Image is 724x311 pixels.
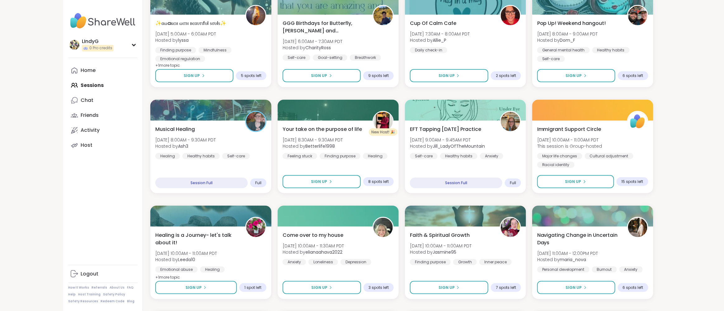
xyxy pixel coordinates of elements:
span: Musical Healing [155,126,195,133]
img: Leeda10 [246,218,266,237]
span: 8 spots left [368,179,389,184]
img: Jasmine95 [501,218,520,237]
span: 6 spots left [623,73,643,78]
b: Allie_P [433,37,446,43]
a: Chat [68,93,138,108]
span: 5 spots left [241,73,261,78]
a: Logout [68,266,138,281]
b: maria_nova [560,256,586,263]
div: Self-care [537,56,565,62]
span: [DATE] 5:00AM - 6:00AM PDT [155,31,216,37]
a: Host Training [78,292,101,297]
img: maria_nova [628,218,647,237]
button: Sign Up [537,175,614,188]
div: Self-care [222,153,250,159]
div: General mental health [537,47,590,53]
div: Breathwork [350,55,381,61]
span: [DATE] 8:00AM - 9:30AM PDT [155,137,216,143]
div: Loneliness [308,259,338,265]
div: Chat [81,97,93,104]
span: Hosted by [410,249,472,255]
a: Safety Policy [103,292,125,297]
span: Healing is a Journey- let's talk about it! [155,232,238,246]
div: Finding purpose [320,153,360,159]
div: Session Full [410,178,502,188]
div: Major life changes [537,153,582,159]
a: Safety Resources [68,299,98,304]
div: Emotional abuse [155,266,198,273]
div: Healthy habits [592,47,630,53]
span: [DATE] 9:00AM - 9:45AM PDT [410,137,485,143]
span: Hosted by [410,37,470,43]
span: 3 spots left [369,285,389,290]
div: Finding purpose [155,47,196,53]
span: Your take on the purpose of life [283,126,362,133]
button: Sign Up [283,175,361,188]
span: Sign Up [186,285,202,290]
span: EFT Tapping [DATE] Practice [410,126,481,133]
b: elianaahava2022 [305,249,342,255]
span: [DATE] 10:00AM - 11:00AM PDT [410,243,472,249]
div: Personal development [537,266,590,273]
div: Goal-setting [313,55,347,61]
span: Sign Up [439,285,455,290]
div: Healthy habits [182,153,220,159]
div: Healing [363,153,388,159]
div: Host [81,142,92,149]
a: Activity [68,123,138,138]
div: Self-care [283,55,310,61]
a: Referrals [92,285,107,290]
span: Sign Up [566,285,582,290]
span: 0 Pro credits [89,45,112,51]
a: About Us [110,285,125,290]
a: Blog [127,299,134,304]
span: [DATE] 6:00AM - 7:30AM PDT [283,38,342,45]
div: Friends [81,112,99,119]
button: Sign Up [410,69,488,82]
div: Activity [81,127,100,134]
span: Sign Up [184,73,200,79]
span: 15 spots left [622,179,643,184]
div: Emotional regulation [155,56,205,62]
b: Betterlife1998 [305,143,335,149]
span: Hosted by [283,249,344,255]
a: Home [68,63,138,78]
div: Anxiety [619,266,643,273]
span: Sign Up [311,179,327,184]
div: Daily check-in [410,47,447,53]
img: Dom_F [628,6,647,25]
span: Sign Up [311,285,327,290]
button: Sign Up [155,281,237,294]
a: Friends [68,108,138,123]
span: 6 spots left [623,285,643,290]
div: Anxiety [283,259,306,265]
span: Sign Up [311,73,327,79]
span: Hosted by [537,37,598,43]
span: Sign Up [565,179,581,184]
span: Hosted by [410,143,485,149]
div: Burnout [592,266,617,273]
div: Healing [155,153,180,159]
span: Faith & Spiritual Growth [410,232,470,239]
button: Sign Up [283,281,361,294]
div: Racial identity [537,162,575,168]
img: ShareWell Nav Logo [68,10,138,32]
img: LIndyG [69,40,79,50]
span: [DATE] 8:30AM - 9:30AM PDT [283,137,343,143]
div: New Host! 🎉 [369,128,397,136]
span: Pop Up! Weekend hangout! [537,20,606,27]
span: Hosted by [283,143,343,149]
div: Anxiety [480,153,503,159]
b: CharityRoss [305,45,331,51]
b: Dom_F [560,37,576,43]
a: Help [68,292,76,297]
span: [DATE] 10:00AM - 11:00AM PDT [155,250,217,256]
div: Mindfulness [199,47,232,53]
b: Ash3 [178,143,188,149]
span: Hosted by [537,256,598,263]
span: Full [510,180,516,185]
span: 2 spots left [496,73,516,78]
div: Home [81,67,96,74]
a: How It Works [68,285,89,290]
span: [DATE] 10:00AM - 11:00AM PDT [537,137,602,143]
